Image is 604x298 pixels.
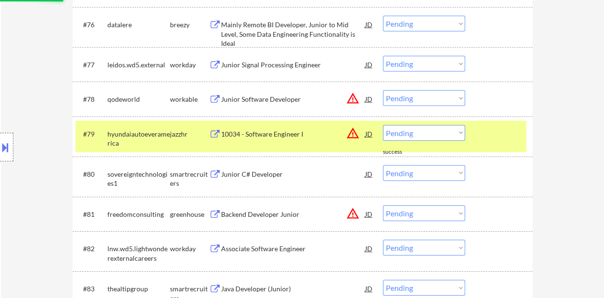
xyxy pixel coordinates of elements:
div: workable [170,95,209,104]
div: #83 [83,284,100,294]
div: jazzhr [170,129,209,139]
div: Backend Developer Junior [221,210,365,219]
button: warning_amber [346,92,360,105]
div: JD [364,16,374,33]
div: workday [170,244,209,254]
div: JD [364,125,374,142]
div: Associate Software Engineer [221,244,365,254]
div: success [383,148,421,156]
div: 10034 - Software Engineer I [221,129,365,139]
button: warning_amber [346,127,360,140]
div: JD [364,240,374,257]
div: JD [364,90,374,107]
div: Junior C# Developer [221,170,365,179]
div: #76 [83,20,100,30]
div: JD [364,165,374,182]
div: smartrecruiters [170,170,209,188]
div: greenhouse [170,210,209,219]
div: thealtipgroup [107,284,170,294]
div: workday [170,60,209,70]
div: lnw.wd5.lightwonderexternalcareers [107,244,170,263]
div: breezy [170,20,209,30]
div: JD [364,56,374,73]
button: warning_amber [346,207,360,220]
div: Junior Software Developer [221,95,365,104]
div: Mainly Remote BI Developer, Junior to Mid Level, Some Data Engineering Functionality is Ideal [221,20,365,48]
div: #82 [83,244,100,254]
div: Java Developer (Junior) [221,284,365,294]
div: JD [364,205,374,223]
div: datalere [107,20,170,30]
div: JD [364,280,374,297]
div: Junior Signal Processing Engineer [221,60,365,70]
